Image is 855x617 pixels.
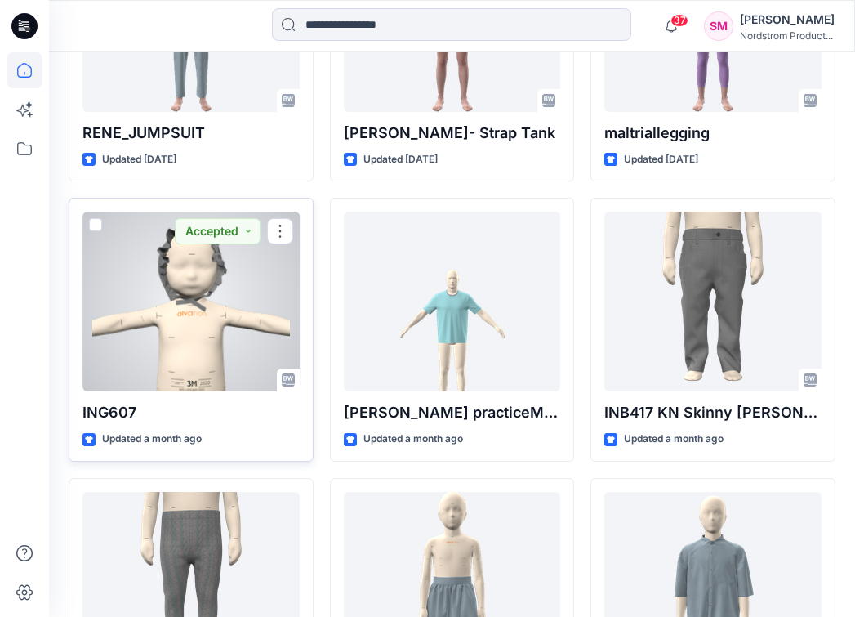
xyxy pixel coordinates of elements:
p: Updated [DATE] [624,151,698,168]
a: Christine practiceMV818R1 [344,212,561,391]
p: Updated a month ago [363,431,463,448]
div: Nordstrom Product... [740,29,835,42]
a: INB417 KN Skinny Jean [604,212,822,391]
p: [PERSON_NAME] practiceMV818R1 [344,401,561,424]
p: maltriallegging [604,122,822,145]
p: INB417 KN Skinny [PERSON_NAME] [604,401,822,424]
p: Updated [DATE] [102,151,176,168]
p: Updated [DATE] [363,151,438,168]
p: Updated a month ago [624,431,724,448]
p: Updated a month ago [102,431,202,448]
p: ING607 [82,401,300,424]
span: 37 [670,14,688,27]
div: [PERSON_NAME] [740,10,835,29]
p: [PERSON_NAME]- Strap Tank [344,122,561,145]
p: RENE_JUMPSUIT [82,122,300,145]
div: SM [704,11,733,41]
a: ING607 [82,212,300,391]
